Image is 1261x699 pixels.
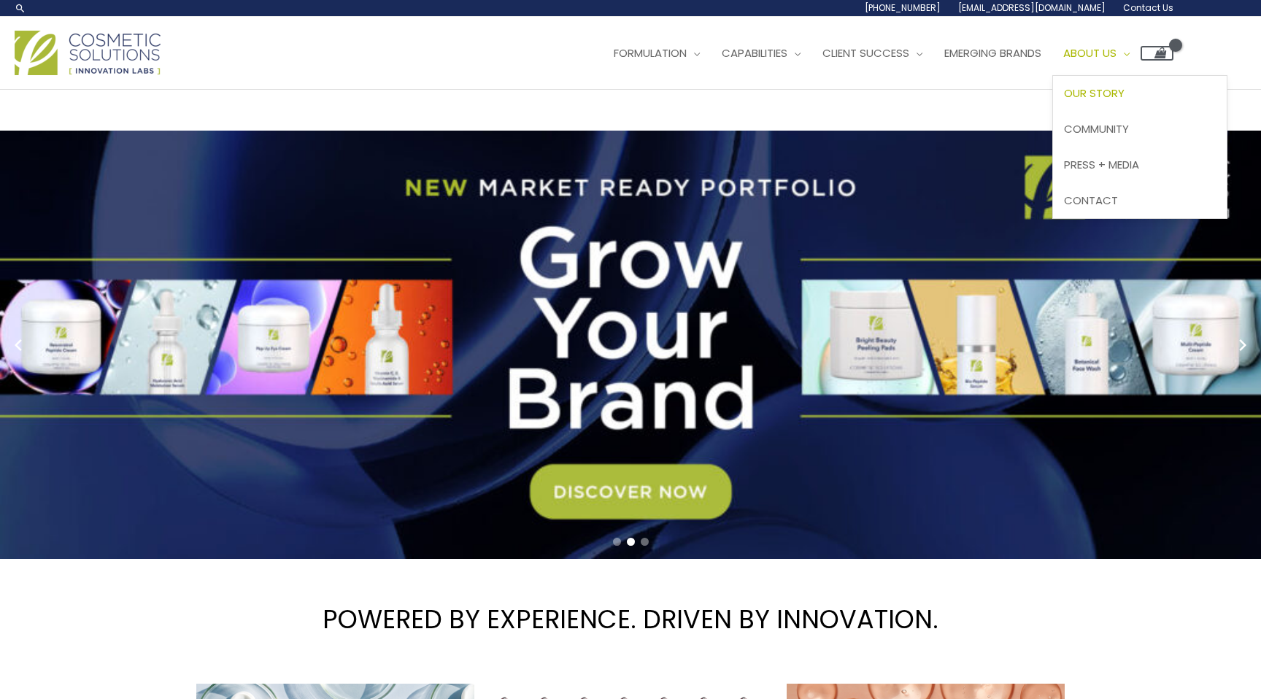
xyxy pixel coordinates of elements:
a: Press + Media [1053,147,1227,182]
span: Our Story [1064,85,1125,101]
a: Contact [1053,182,1227,218]
a: Community [1053,112,1227,147]
span: Contact [1064,193,1118,208]
span: Capabilities [722,45,787,61]
span: [PHONE_NUMBER] [865,1,941,14]
span: Go to slide 2 [627,538,635,546]
span: About Us [1063,45,1117,61]
button: Previous slide [7,334,29,356]
span: Community [1064,121,1129,136]
span: Formulation [614,45,687,61]
a: Formulation [603,31,711,75]
a: About Us [1052,31,1141,75]
img: Cosmetic Solutions Logo [15,31,161,75]
a: Our Story [1053,76,1227,112]
span: Client Success [822,45,909,61]
span: [EMAIL_ADDRESS][DOMAIN_NAME] [958,1,1106,14]
span: Go to slide 1 [613,538,621,546]
a: Emerging Brands [933,31,1052,75]
button: Next slide [1232,334,1254,356]
span: Go to slide 3 [641,538,649,546]
span: Contact Us [1123,1,1173,14]
a: Client Success [811,31,933,75]
span: Emerging Brands [944,45,1041,61]
a: View Shopping Cart, empty [1141,46,1173,61]
nav: Site Navigation [592,31,1173,75]
a: Capabilities [711,31,811,75]
a: Search icon link [15,2,26,14]
span: Press + Media [1064,157,1139,172]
